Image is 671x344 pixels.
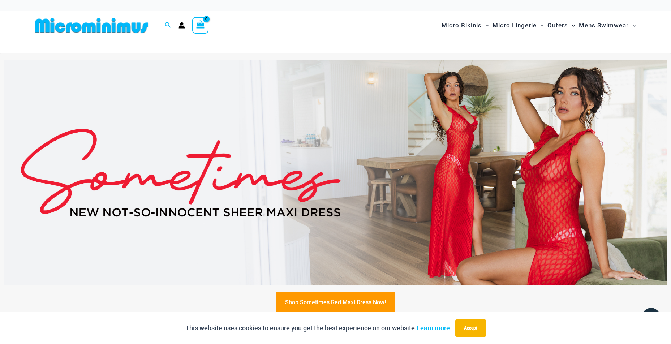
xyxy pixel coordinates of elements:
a: Shop Sometimes Red Maxi Dress Now! [276,292,395,313]
span: Menu Toggle [482,16,489,35]
nav: Site Navigation [439,13,639,38]
p: This website uses cookies to ensure you get the best experience on our website. [185,323,450,334]
button: Accept [455,319,486,337]
a: OutersMenu ToggleMenu Toggle [546,14,577,36]
img: Sometimes Red Maxi Dress [4,60,667,286]
a: View Shopping Cart, empty [192,17,209,34]
a: Account icon link [178,22,185,29]
span: Outers [547,16,568,35]
span: Micro Lingerie [493,16,537,35]
a: Micro LingerieMenu ToggleMenu Toggle [491,14,546,36]
a: Mens SwimwearMenu ToggleMenu Toggle [577,14,638,36]
span: Menu Toggle [629,16,636,35]
span: Mens Swimwear [579,16,629,35]
a: Micro BikinisMenu ToggleMenu Toggle [440,14,491,36]
span: Menu Toggle [568,16,575,35]
span: Menu Toggle [537,16,544,35]
a: Learn more [417,324,450,332]
a: Search icon link [165,21,171,30]
img: MM SHOP LOGO FLAT [32,17,151,34]
span: Micro Bikinis [442,16,482,35]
